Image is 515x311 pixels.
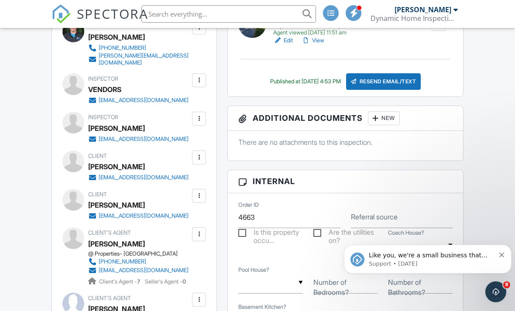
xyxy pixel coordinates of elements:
a: [EMAIL_ADDRESS][DOMAIN_NAME] [88,266,189,275]
div: [EMAIL_ADDRESS][DOMAIN_NAME] [99,267,189,274]
strong: 0 [182,278,186,285]
label: Number of Bedrooms? [313,277,383,297]
a: Edit [273,36,293,45]
a: View [302,36,324,45]
div: [PERSON_NAME] [88,198,145,212]
div: [EMAIL_ADDRESS][DOMAIN_NAME] [99,136,189,143]
img: The Best Home Inspection Software - Spectora [51,4,71,24]
label: Is this property occupied? [238,228,303,239]
div: New [368,111,400,125]
span: Inspector [88,114,118,120]
button: Dismiss notification [159,24,165,31]
a: [PERSON_NAME][EMAIL_ADDRESS][DOMAIN_NAME] [88,52,190,66]
input: Search everything... [141,5,316,23]
span: Client's Agent [88,229,131,236]
div: [EMAIL_ADDRESS][DOMAIN_NAME] [99,97,189,104]
label: Basement Kitchen? [238,303,286,311]
div: [PERSON_NAME] [88,237,145,250]
a: SPECTORA [51,12,148,30]
p: There are no attachments to this inspection. [238,137,453,147]
span: Client's Agent - [99,278,141,285]
span: Client [88,191,107,198]
div: Published at [DATE] 4:53 PM [270,78,341,85]
div: [PHONE_NUMBER] [99,258,146,265]
span: 8 [503,281,510,288]
iframe: Intercom notifications message [340,226,515,287]
h3: Additional Documents [228,106,463,131]
span: Client [88,153,107,159]
a: [PHONE_NUMBER] [88,257,189,266]
span: Client's Agent [88,295,131,301]
label: Pool House? [238,266,269,274]
p: Message from Support, sent 1w ago [28,34,154,41]
div: @ Properties- [GEOGRAPHIC_DATA] [88,250,196,257]
a: [EMAIL_ADDRESS][DOMAIN_NAME] [88,96,189,105]
div: [EMAIL_ADDRESS][DOMAIN_NAME] [99,174,189,181]
div: [PERSON_NAME] [88,122,145,135]
a: [EMAIL_ADDRESS][DOMAIN_NAME] [88,173,189,182]
div: [PERSON_NAME][EMAIL_ADDRESS][DOMAIN_NAME] [99,52,190,66]
label: Are the utilities on? [313,228,378,239]
span: Seller's Agent - [145,278,186,285]
div: [PERSON_NAME] [88,160,145,173]
div: [EMAIL_ADDRESS][DOMAIN_NAME] [99,212,189,219]
iframe: Intercom live chat [485,281,506,302]
div: Resend Email/Text [346,73,421,90]
strong: 7 [137,278,140,285]
label: Referral source [351,212,398,222]
div: [PHONE_NUMBER] [99,44,146,51]
div: VENDORS [88,83,121,96]
h3: Internal [228,170,463,193]
span: Inspector [88,75,118,82]
span: SPECTORA [77,4,148,23]
div: [PERSON_NAME] [395,5,451,14]
div: [PERSON_NAME] [88,31,145,44]
span: Like you, we're a small business that relies on reviews to grow. If you have a few minutes, we'd ... [28,25,151,67]
a: [EMAIL_ADDRESS][DOMAIN_NAME] [88,212,189,220]
input: Number of Bedrooms? [313,272,378,294]
div: Agent viewed [DATE] 11:51 am [273,29,377,36]
a: [PHONE_NUMBER] [88,44,190,52]
div: Dynamic Home Inspection Services, LLC [371,14,458,23]
a: [EMAIL_ADDRESS][DOMAIN_NAME] [88,135,189,144]
label: Order ID [238,201,259,209]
